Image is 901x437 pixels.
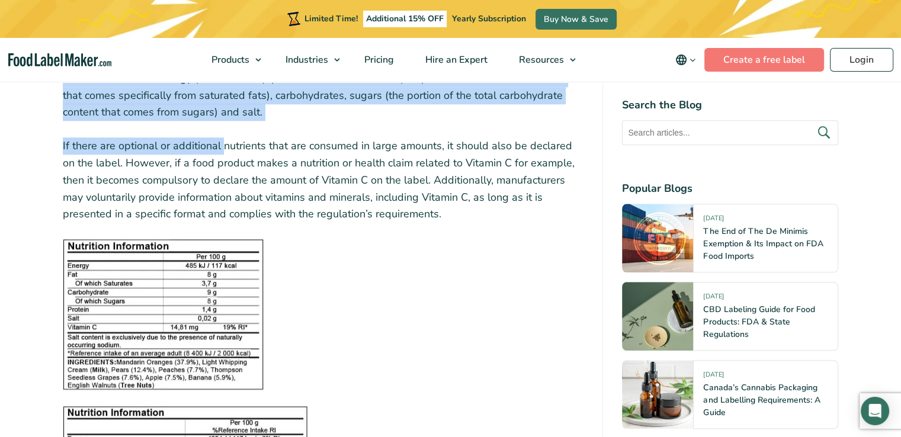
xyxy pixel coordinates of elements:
a: Industries [270,38,346,82]
span: Yearly Subscription [452,13,526,24]
span: Additional 15% OFF [363,11,447,27]
a: Hire an Expert [410,38,501,82]
p: If there are optional or additional nutrients that are consumed in large amounts, it should also ... [63,137,584,223]
a: Canada’s Cannabis Packaging and Labelling Requirements: A Guide [703,382,820,418]
a: Buy Now & Save [536,9,617,30]
span: [DATE] [703,370,723,384]
a: CBD Labeling Guide for Food Products: FDA & State Regulations [703,304,815,340]
a: The End of The De Minimis Exemption & Its Impact on FDA Food Imports [703,226,823,262]
span: Products [208,53,251,66]
span: [DATE] [703,214,723,227]
div: Open Intercom Messenger [861,397,889,425]
img: EU Standard Nutrition Facts Label with nutrition information in a tabular format. [63,239,264,390]
span: Limited Time! [304,13,358,24]
span: Hire an Expert [422,53,489,66]
a: Login [830,48,893,72]
h4: Popular Blogs [622,181,838,197]
a: Pricing [349,38,407,82]
span: [DATE] [703,292,723,306]
span: Industries [282,53,329,66]
a: Resources [504,38,582,82]
span: Resources [515,53,565,66]
h4: Search the Blog [622,97,838,113]
a: Products [196,38,267,82]
input: Search articles... [622,120,838,145]
a: Create a free label [704,48,824,72]
span: Pricing [361,53,395,66]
